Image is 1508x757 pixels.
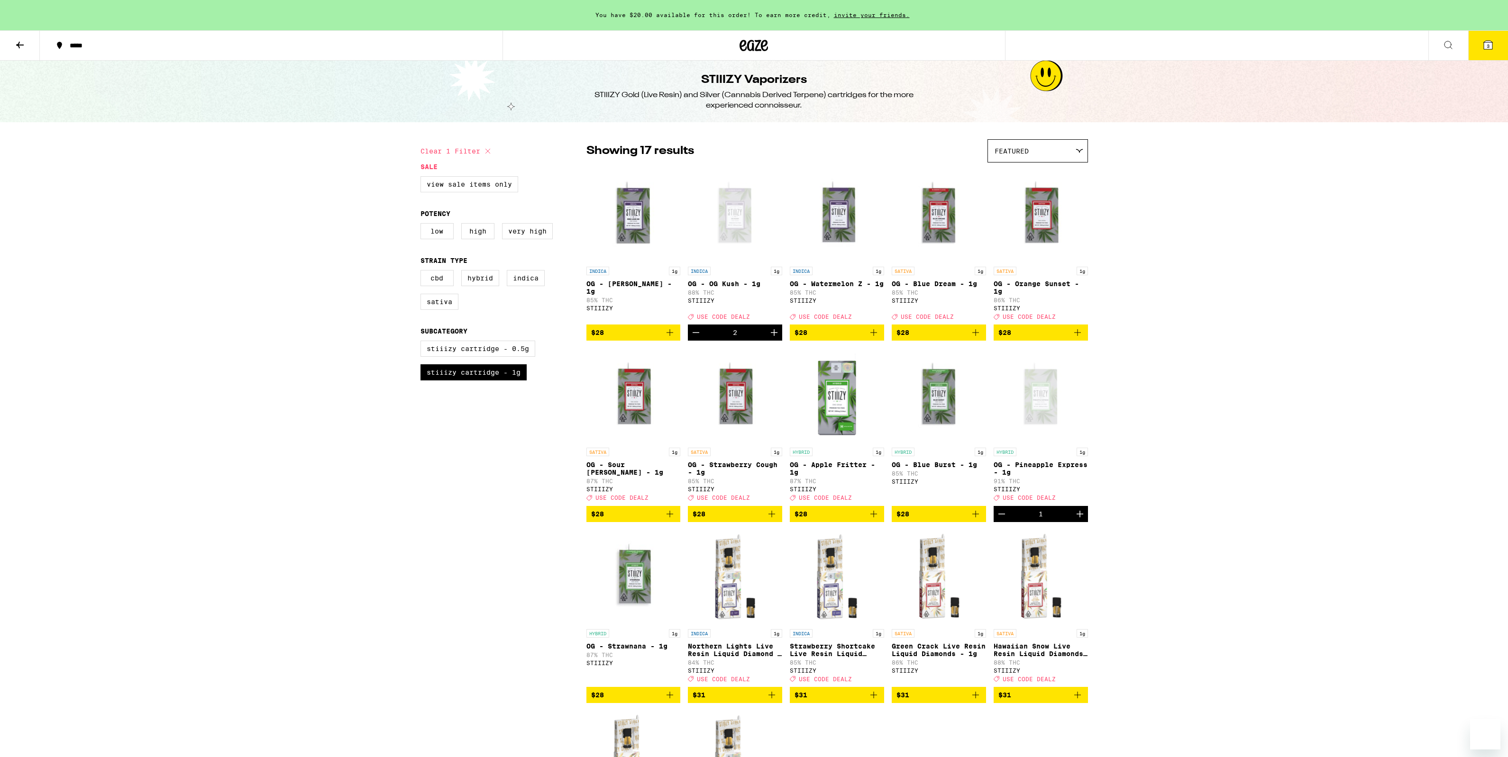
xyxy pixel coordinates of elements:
[994,461,1088,476] p: OG - Pineapple Express - 1g
[586,324,681,341] button: Add to bag
[688,324,704,341] button: Decrement
[892,629,914,638] p: SATIVA
[420,327,467,335] legend: Subcategory
[892,324,986,341] button: Add to bag
[697,495,750,501] span: USE CODE DEALZ
[892,478,986,485] div: STIIIZY
[701,72,807,88] h1: STIIIZY Vaporizers
[688,448,711,456] p: SATIVA
[688,297,782,304] div: STIIIZY
[688,642,782,658] p: Northern Lights Live Resin Liquid Diamond - 1g
[799,676,852,682] span: USE CODE DEALZ
[998,329,1011,336] span: $28
[795,329,807,336] span: $28
[892,348,986,505] a: Open page for OG - Blue Burst - 1g from STIIIZY
[790,486,884,492] div: STIIIZY
[586,478,681,484] p: 87% THC
[994,530,1088,624] img: STIIIZY - Hawaiian Snow Live Resin Liquid Diamonds - 1g
[420,163,438,171] legend: Sale
[1077,448,1088,456] p: 1g
[586,530,681,624] img: STIIIZY - OG - Strawnana - 1g
[420,223,454,239] label: Low
[994,280,1088,295] p: OG - Orange Sunset - 1g
[998,691,1011,699] span: $31
[586,652,681,658] p: 87% THC
[896,329,909,336] span: $28
[586,486,681,492] div: STIIIZY
[975,267,986,275] p: 1g
[994,687,1088,703] button: Add to bag
[1003,495,1056,501] span: USE CODE DEALZ
[892,659,986,666] p: 86% THC
[892,167,986,324] a: Open page for OG - Blue Dream - 1g from STIIIZY
[586,687,681,703] button: Add to bag
[896,691,909,699] span: $31
[507,270,545,286] label: Indica
[586,448,609,456] p: SATIVA
[586,506,681,522] button: Add to bag
[420,294,458,310] label: Sativa
[771,629,782,638] p: 1g
[994,297,1088,303] p: 86% THC
[795,691,807,699] span: $31
[994,448,1016,456] p: HYBRID
[586,629,609,638] p: HYBRID
[994,506,1010,522] button: Decrement
[994,659,1088,666] p: 88% THC
[688,267,711,275] p: INDICA
[873,267,884,275] p: 1g
[994,167,1088,262] img: STIIIZY - OG - Orange Sunset - 1g
[502,223,553,239] label: Very High
[892,461,986,469] p: OG - Blue Burst - 1g
[669,448,680,456] p: 1g
[688,461,782,476] p: OG - Strawberry Cough - 1g
[591,329,604,336] span: $28
[790,324,884,341] button: Add to bag
[1072,506,1088,522] button: Increment
[591,691,604,699] span: $28
[994,348,1088,505] a: Open page for OG - Pineapple Express - 1g from STIIIZY
[892,348,986,443] img: STIIIZY - OG - Blue Burst - 1g
[688,530,782,624] img: STIIIZY - Northern Lights Live Resin Liquid Diamond - 1g
[790,687,884,703] button: Add to bag
[591,510,604,518] span: $28
[688,478,782,484] p: 85% THC
[892,642,986,658] p: Green Crack Live Resin Liquid Diamonds - 1g
[586,530,681,687] a: Open page for OG - Strawnana - 1g from STIIIZY
[975,629,986,638] p: 1g
[733,329,737,336] div: 2
[1077,629,1088,638] p: 1g
[799,314,852,320] span: USE CODE DEALZ
[688,348,782,505] a: Open page for OG - Strawberry Cough - 1g from STIIIZY
[420,210,450,217] legend: Potency
[896,510,909,518] span: $28
[586,660,681,666] div: STIIIZY
[790,348,884,443] img: STIIIZY - OG - Apple Fritter - 1g
[795,510,807,518] span: $28
[994,305,1088,311] div: STIIIZY
[669,629,680,638] p: 1g
[994,642,1088,658] p: Hawaiian Snow Live Resin Liquid Diamonds - 1g
[582,90,927,111] div: STIIIZY Gold (Live Resin) and Silver (Cannabis Derived Terpene) cartridges for the more experienc...
[461,270,499,286] label: Hybrid
[420,364,527,380] label: STIIIZY Cartridge - 1g
[586,297,681,303] p: 85% THC
[688,530,782,687] a: Open page for Northern Lights Live Resin Liquid Diamond - 1g from STIIIZY
[790,267,813,275] p: INDICA
[420,270,454,286] label: CBD
[790,659,884,666] p: 85% THC
[586,267,609,275] p: INDICA
[873,448,884,456] p: 1g
[790,642,884,658] p: Strawberry Shortcake Live Resin Liquid Diamonds - 1g
[1003,676,1056,682] span: USE CODE DEALZ
[586,143,694,159] p: Showing 17 results
[790,167,884,262] img: STIIIZY - OG - Watermelon Z - 1g
[892,470,986,477] p: 85% THC
[586,305,681,311] div: STIIIZY
[688,348,782,443] img: STIIIZY - OG - Strawberry Cough - 1g
[994,629,1016,638] p: SATIVA
[994,267,1016,275] p: SATIVA
[586,461,681,476] p: OG - Sour [PERSON_NAME] - 1g
[688,667,782,674] div: STIIIZY
[994,478,1088,484] p: 91% THC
